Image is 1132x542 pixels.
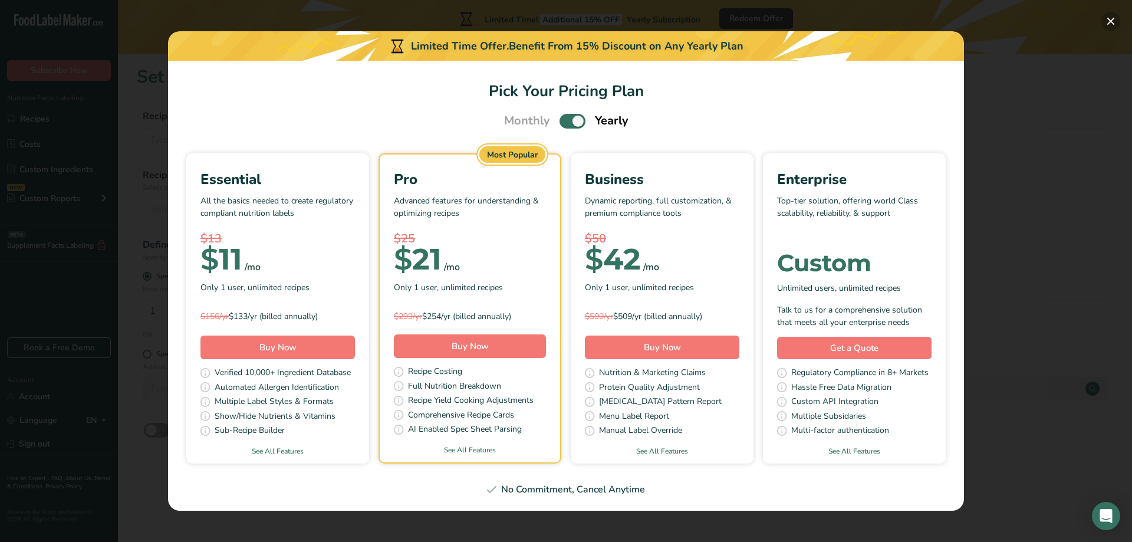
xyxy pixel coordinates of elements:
[259,341,297,353] span: Buy Now
[245,260,261,274] div: /mo
[585,248,641,271] div: 42
[585,310,739,323] div: $509/yr (billed annually)
[408,423,522,438] span: AI Enabled Spec Sheet Parsing
[394,334,546,358] button: Buy Now
[595,112,628,130] span: Yearly
[599,395,722,410] span: [MEDICAL_DATA] Pattern Report
[394,248,442,271] div: 21
[791,366,929,381] span: Regulatory Compliance in 8+ Markets
[200,230,355,248] div: $13
[215,424,285,439] span: Sub-Recipe Builder
[599,424,682,439] span: Manual Label Override
[394,281,503,294] span: Only 1 user, unlimited recipes
[777,169,932,190] div: Enterprise
[394,230,546,248] div: $25
[599,381,700,396] span: Protein Quality Adjustment
[585,230,739,248] div: $50
[200,195,355,230] p: All the basics needed to create regulatory compliant nutrition labels
[830,341,878,355] span: Get a Quote
[452,340,489,352] span: Buy Now
[644,341,681,353] span: Buy Now
[777,282,901,294] span: Unlimited users, unlimited recipes
[408,409,514,423] span: Comprehensive Recipe Cards
[168,31,964,61] div: Limited Time Offer.
[763,446,946,456] a: See All Features
[585,241,603,277] span: $
[380,445,560,455] a: See All Features
[200,336,355,359] button: Buy Now
[585,195,739,230] p: Dynamic reporting, full customization, & premium compliance tools
[643,260,659,274] div: /mo
[585,281,694,294] span: Only 1 user, unlimited recipes
[504,112,550,130] span: Monthly
[182,482,950,497] div: No Commitment, Cancel Anytime
[444,260,460,274] div: /mo
[509,38,743,54] div: Benefit From 15% Discount on Any Yearly Plan
[215,366,351,381] span: Verified 10,000+ Ingredient Database
[571,446,753,456] a: See All Features
[186,446,369,456] a: See All Features
[200,169,355,190] div: Essential
[777,337,932,360] a: Get a Quote
[777,304,932,329] div: Talk to us for a comprehensive solution that meets all your enterprise needs
[791,395,878,410] span: Custom API Integration
[777,195,932,230] p: Top-tier solution, offering world Class scalability, reliability, & support
[215,410,335,425] span: Show/Hide Nutrients & Vitamins
[215,381,339,396] span: Automated Allergen Identification
[215,395,334,410] span: Multiple Label Styles & Formats
[777,251,932,275] div: Custom
[200,248,242,271] div: 11
[394,169,546,190] div: Pro
[599,410,669,425] span: Menu Label Report
[791,381,891,396] span: Hassle Free Data Migration
[791,410,866,425] span: Multiple Subsidaries
[585,311,613,322] span: $599/yr
[408,380,501,395] span: Full Nutrition Breakdown
[408,394,534,409] span: Recipe Yield Cooking Adjustments
[200,311,229,322] span: $156/yr
[1092,502,1120,530] div: Open Intercom Messenger
[585,169,739,190] div: Business
[585,336,739,359] button: Buy Now
[394,241,412,277] span: $
[200,310,355,323] div: $133/yr (billed annually)
[394,195,546,230] p: Advanced features for understanding & optimizing recipes
[394,311,422,322] span: $299/yr
[182,80,950,103] h1: Pick Your Pricing Plan
[200,241,219,277] span: $
[791,424,889,439] span: Multi-factor authentication
[599,366,706,381] span: Nutrition & Marketing Claims
[479,146,545,163] div: Most Popular
[394,310,546,323] div: $254/yr (billed annually)
[408,365,462,380] span: Recipe Costing
[200,281,310,294] span: Only 1 user, unlimited recipes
